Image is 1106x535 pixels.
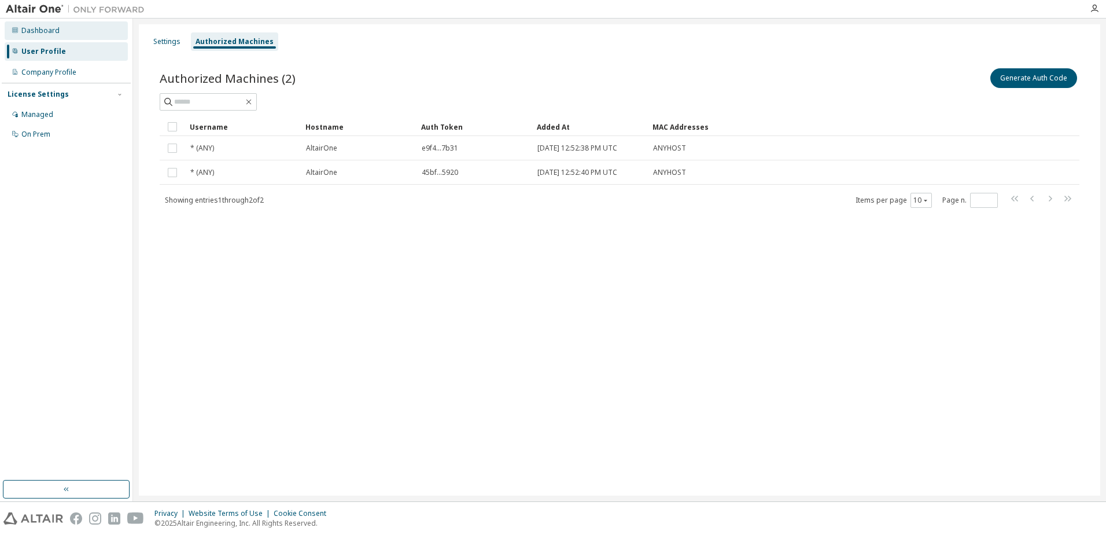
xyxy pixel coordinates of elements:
[190,168,214,177] span: * (ANY)
[89,512,101,525] img: instagram.svg
[6,3,150,15] img: Altair One
[652,118,958,136] div: MAC Addresses
[196,37,274,46] div: Authorized Machines
[154,518,333,528] p: © 2025 Altair Engineering, Inc. All Rights Reserved.
[189,509,274,518] div: Website Terms of Use
[21,68,76,77] div: Company Profile
[190,144,214,153] span: * (ANY)
[537,168,617,177] span: [DATE] 12:52:40 PM UTC
[165,195,264,205] span: Showing entries 1 through 2 of 2
[913,196,929,205] button: 10
[305,118,412,136] div: Hostname
[422,144,458,153] span: e9f4...7b31
[990,68,1077,88] button: Generate Auth Code
[21,130,50,139] div: On Prem
[653,144,686,153] span: ANYHOST
[3,512,63,525] img: altair_logo.svg
[21,47,66,56] div: User Profile
[8,90,69,99] div: License Settings
[154,509,189,518] div: Privacy
[942,193,998,208] span: Page n.
[21,110,53,119] div: Managed
[537,144,617,153] span: [DATE] 12:52:38 PM UTC
[422,168,458,177] span: 45bf...5920
[108,512,120,525] img: linkedin.svg
[421,118,528,136] div: Auth Token
[653,168,686,177] span: ANYHOST
[856,193,932,208] span: Items per page
[21,26,60,35] div: Dashboard
[537,118,643,136] div: Added At
[127,512,144,525] img: youtube.svg
[153,37,180,46] div: Settings
[274,509,333,518] div: Cookie Consent
[70,512,82,525] img: facebook.svg
[306,168,337,177] span: AltairOne
[306,144,337,153] span: AltairOne
[160,70,296,86] span: Authorized Machines (2)
[190,118,296,136] div: Username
